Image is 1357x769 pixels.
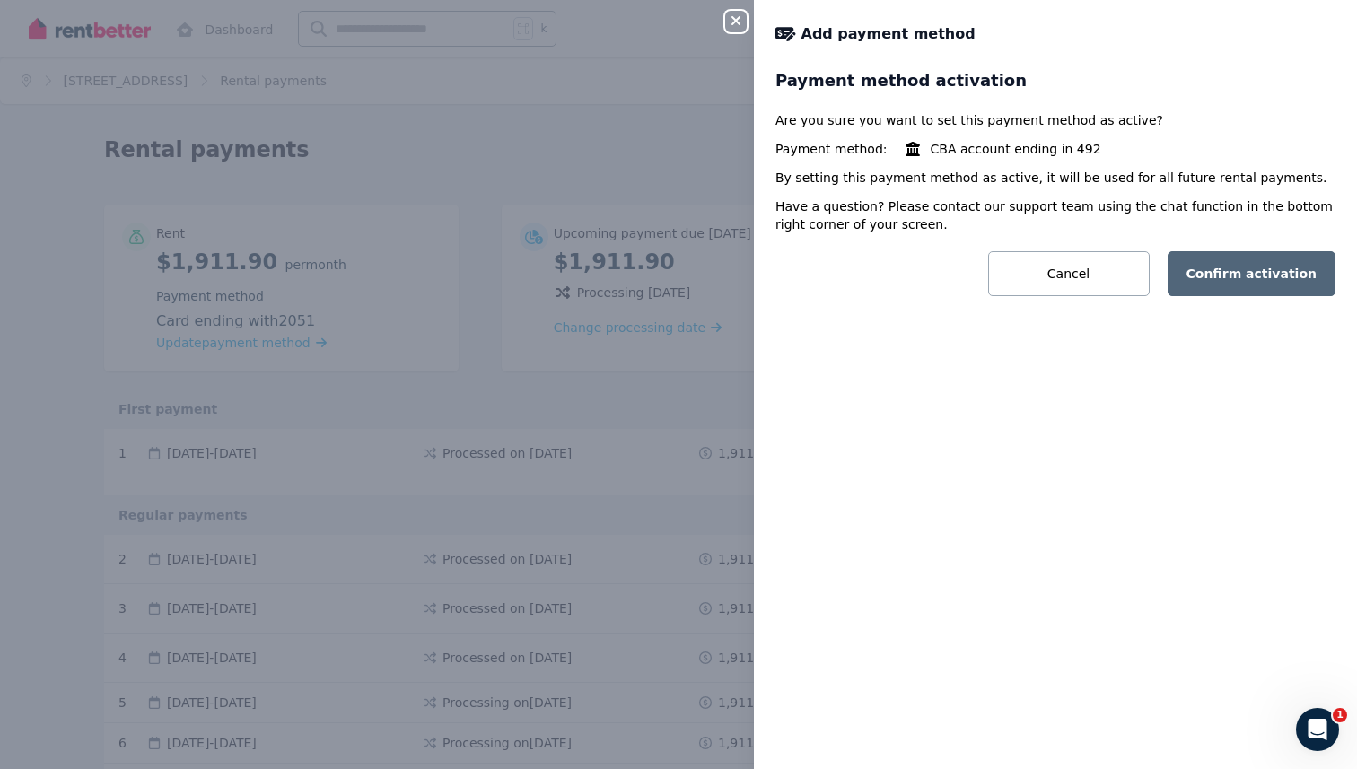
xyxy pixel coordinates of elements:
span: Add payment method [801,23,976,45]
h3: Payment method activation [775,68,1335,93]
p: Are you sure you want to set this payment method as active? [775,111,1335,129]
p: Have a question? Please contact our support team using the chat function in the bottom right corn... [775,197,1335,233]
iframe: Intercom live chat [1296,708,1339,751]
button: Cancel [988,251,1150,296]
span: 1 [1333,708,1347,722]
span: Payment method: [775,140,888,158]
button: Confirm activation [1168,251,1336,296]
p: By setting this payment method as active, it will be used for all future rental payments. [775,169,1335,187]
span: CBA account ending in 492 [931,140,1101,158]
